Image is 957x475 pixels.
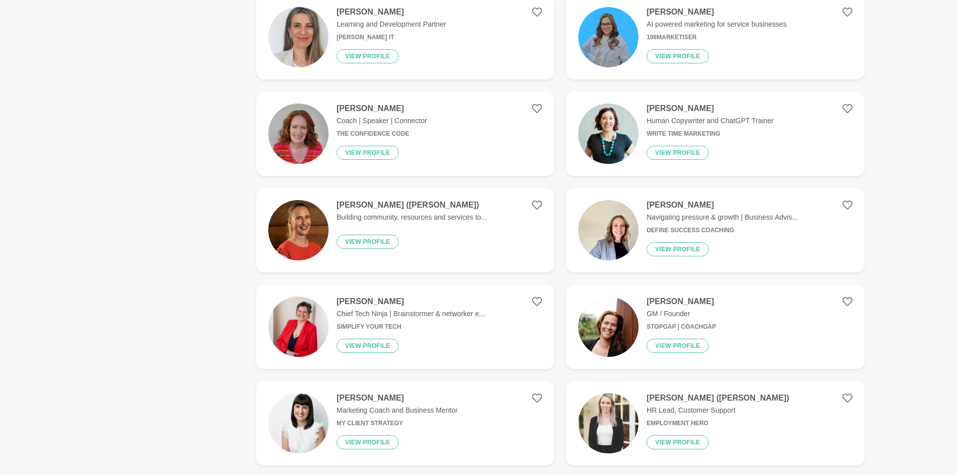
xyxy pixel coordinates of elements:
[647,19,787,30] p: AI powered marketing for service businesses
[337,323,485,331] h6: Simplify Your Tech
[256,284,554,369] a: [PERSON_NAME]Chief Tech Ninja | Brainstormer & networker e...Simplify Your TechView profile
[337,435,399,449] button: View profile
[566,284,864,369] a: [PERSON_NAME]GM / FounderStopgap | CoachgapView profile
[647,49,709,63] button: View profile
[566,381,864,465] a: [PERSON_NAME] ([PERSON_NAME])HR Lead, Customer SupportEmployment HeroView profile
[647,309,716,319] p: GM / Founder
[647,200,798,210] h4: [PERSON_NAME]
[256,91,554,176] a: [PERSON_NAME]Coach | Speaker | ConnectorThe Confidence CodeView profile
[268,297,329,357] img: fe8fdd9d18928f97b08b8a2f50e28f709503b6c5-2996x2000.jpg
[647,130,774,138] h6: Write Time Marketing
[647,7,787,17] h4: [PERSON_NAME]
[578,297,639,357] img: f90c4d517fd07d25712b55300ac056d8c2064bca-800x1200.jpg
[337,146,399,160] button: View profile
[578,7,639,67] img: f2ac4a36fdc75bcf3d7443fe8007f5718dcfd874-600x600.png
[647,146,709,160] button: View profile
[337,339,399,353] button: View profile
[337,116,427,126] p: Coach | Speaker | Connector
[566,188,864,272] a: [PERSON_NAME]Navigating pressure & growth | Business Advis...Define Success CoachingView profile
[256,188,554,272] a: [PERSON_NAME] ([PERSON_NAME])Building community, resources and services to...View profile
[337,405,458,416] p: Marketing Coach and Business Mentor
[647,104,774,114] h4: [PERSON_NAME]
[337,104,427,114] h4: [PERSON_NAME]
[647,227,798,234] h6: Define Success Coaching
[337,130,427,138] h6: The Confidence Code
[337,200,487,210] h4: [PERSON_NAME] ([PERSON_NAME])
[566,91,864,176] a: [PERSON_NAME]Human Copywriter and ChatGPT TrainerWrite Time MarketingView profile
[647,435,709,449] button: View profile
[268,200,329,260] img: cf414c84122d07c30fd80c1c66d19f241ac9dff3-800x800.jpg
[337,393,458,403] h4: [PERSON_NAME]
[647,405,789,416] p: HR Lead, Customer Support
[647,116,774,126] p: Human Copywriter and ChatGPT Trainer
[647,339,709,353] button: View profile
[268,104,329,164] img: de3237d0c213c7e07de45f68e9764746d9409598-3681x3681.jpg
[337,19,446,30] p: Learning and Development Partner
[268,7,329,67] img: 693b96eccddd06802ce26c106ca9803613a60666-532x654.jpg
[578,104,639,164] img: d23c5d747409ddbc4b9e56d76c517aa97c00692b-1080x1080.png
[647,420,789,427] h6: Employment Hero
[256,381,554,465] a: [PERSON_NAME]Marketing Coach and Business MentorMy Client StrategyView profile
[647,297,716,307] h4: [PERSON_NAME]
[337,235,399,249] button: View profile
[647,242,709,256] button: View profile
[647,323,716,331] h6: Stopgap | Coachgap
[268,393,329,453] img: db06e221843413adb550f4697f89cd127c0e7e8f-1200x1200.jpg
[578,200,639,260] img: 45d9e54ab271db48d0b308b49c7b7039d667ebdb-4032x3024.jpg
[337,420,458,427] h6: My Client Strategy
[337,34,446,41] h6: [PERSON_NAME] IT
[337,212,487,223] p: Building community, resources and services to...
[647,212,798,223] p: Navigating pressure & growth | Business Advis...
[647,34,787,41] h6: 108Marketiser
[647,393,789,403] h4: [PERSON_NAME] ([PERSON_NAME])
[337,297,485,307] h4: [PERSON_NAME]
[578,393,639,453] img: be57fb307c09339193c7ae328210ad89ed5dfda5-300x300.jpg
[337,7,446,17] h4: [PERSON_NAME]
[337,49,399,63] button: View profile
[337,309,485,319] p: Chief Tech Ninja | Brainstormer & networker e...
